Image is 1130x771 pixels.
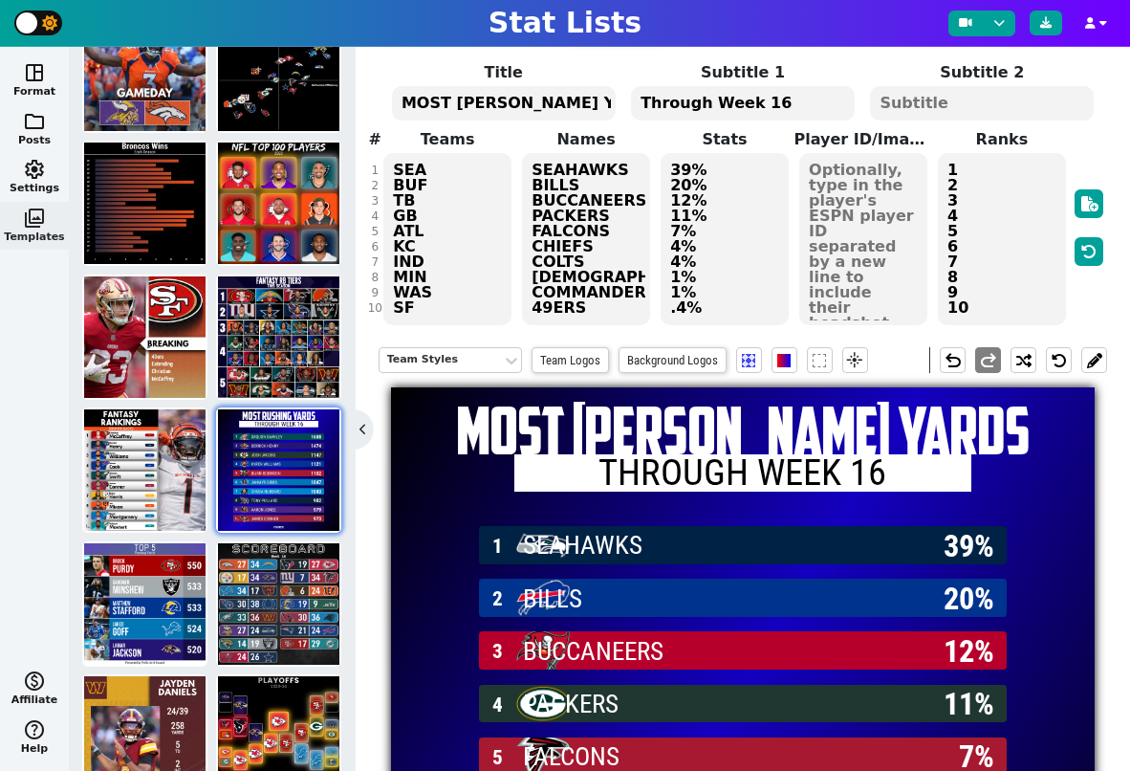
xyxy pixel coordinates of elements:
[218,10,339,131] img: template
[489,584,508,613] span: 2
[392,86,616,121] textarea: MOST [PERSON_NAME] YARDS
[368,300,382,316] div: 10
[384,61,623,84] label: Title
[218,276,339,398] img: template
[23,158,46,181] span: settings
[368,224,382,239] div: 5
[368,285,382,300] div: 9
[368,163,382,178] div: 1
[523,585,943,614] span: BILLS
[522,153,650,325] textarea: SEAHAWKS BILLS BUCCANEERS PACKERS FALCONS CHIEFS COLTS [DEMOGRAPHIC_DATA] COMMANDERS 49ERS
[368,254,382,270] div: 7
[489,690,508,718] span: 4
[623,61,862,84] label: Subtitle 1
[514,454,971,492] h2: Through Week 16
[23,110,46,133] span: folder
[619,347,727,373] span: Background Logos
[523,532,943,561] span: SEAHAWKS
[391,397,1095,463] h1: MOST [PERSON_NAME] YARDS
[387,352,494,368] div: Team Styles
[944,681,994,728] span: 11%
[368,239,382,254] div: 6
[656,128,794,151] label: Stats
[84,543,206,665] img: template
[383,153,511,325] textarea: SEA BUF TB GB ATL KC IND MIN WAS SF
[932,128,1071,151] label: Ranks
[975,347,1001,373] button: redo
[489,6,641,40] h1: Stat Lists
[368,270,382,285] div: 8
[517,128,656,151] label: Names
[369,128,381,151] label: #
[944,628,994,675] span: 12%
[940,347,966,373] button: undo
[862,61,1101,84] label: Subtitle 2
[23,718,46,741] span: help
[793,128,932,151] label: Player ID/Image URL
[84,10,206,131] img: template
[977,349,1000,372] span: redo
[489,637,508,666] span: 3
[218,409,339,531] img: template
[84,409,206,531] img: template
[523,638,943,667] span: BUCCANEERS
[23,670,46,693] span: monetization_on
[84,143,206,264] img: template
[23,61,46,84] span: space_dashboard
[942,349,965,372] span: undo
[661,153,789,325] textarea: 39% 20% 12% 11% 7% 4% 4% 1% 1% .4%
[489,742,508,771] span: 5
[379,128,517,151] label: Teams
[368,209,382,224] div: 4
[938,153,1066,325] textarea: 1 2 3 4 5 6 7 8 9 10
[489,532,508,561] span: 1
[944,576,994,623] span: 20%
[84,276,206,398] img: template
[532,347,609,373] span: Team Logos
[523,691,943,719] span: PACKERS
[368,178,382,193] div: 2
[23,207,46,230] span: photo_library
[218,543,339,665] img: template
[368,193,382,209] div: 3
[631,86,855,121] textarea: Through Week 16
[944,523,994,570] span: 39%
[218,143,339,264] img: template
